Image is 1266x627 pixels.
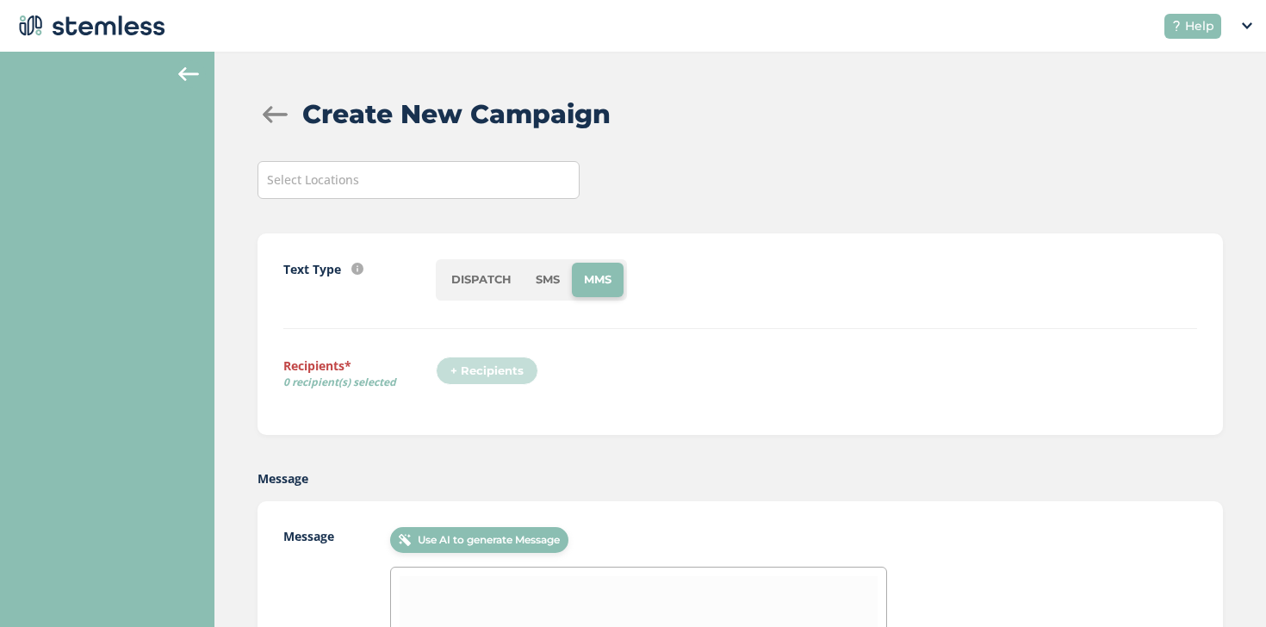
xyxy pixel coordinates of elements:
[283,375,436,390] span: 0 recipient(s) selected
[258,469,308,487] label: Message
[390,527,568,553] button: Use AI to generate Message
[1185,17,1214,35] span: Help
[572,263,624,297] li: MMS
[14,9,165,43] img: logo-dark-0685b13c.svg
[302,95,611,133] h2: Create New Campaign
[267,171,359,188] span: Select Locations
[1171,21,1182,31] img: icon-help-white-03924b79.svg
[1242,22,1252,29] img: icon_down-arrow-small-66adaf34.svg
[178,67,199,81] img: icon-arrow-back-accent-c549486e.svg
[524,263,572,297] li: SMS
[439,263,524,297] li: DISPATCH
[283,357,436,396] label: Recipients*
[283,260,341,278] label: Text Type
[418,532,560,548] span: Use AI to generate Message
[1180,544,1266,627] iframe: Chat Widget
[351,263,363,275] img: icon-info-236977d2.svg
